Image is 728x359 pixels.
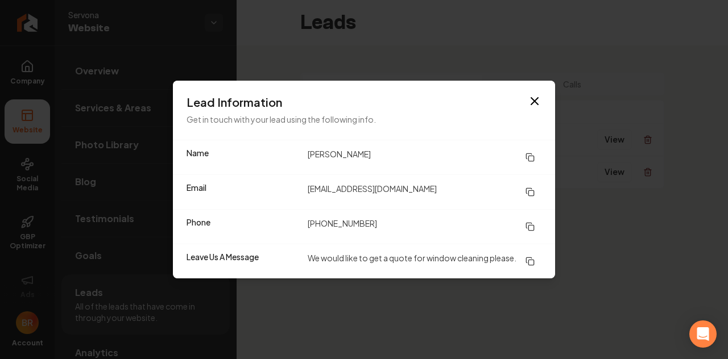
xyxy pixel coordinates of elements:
dd: [EMAIL_ADDRESS][DOMAIN_NAME] [308,182,541,202]
p: Get in touch with your lead using the following info. [187,112,541,126]
dt: Name [187,147,299,168]
dd: [PHONE_NUMBER] [308,216,541,237]
dt: Leave Us A Message [187,251,299,272]
dt: Phone [187,216,299,237]
dd: [PERSON_NAME] [308,147,541,168]
dd: We would like to get a quote for window cleaning please. [308,251,541,272]
h3: Lead Information [187,94,541,110]
dt: Email [187,182,299,202]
